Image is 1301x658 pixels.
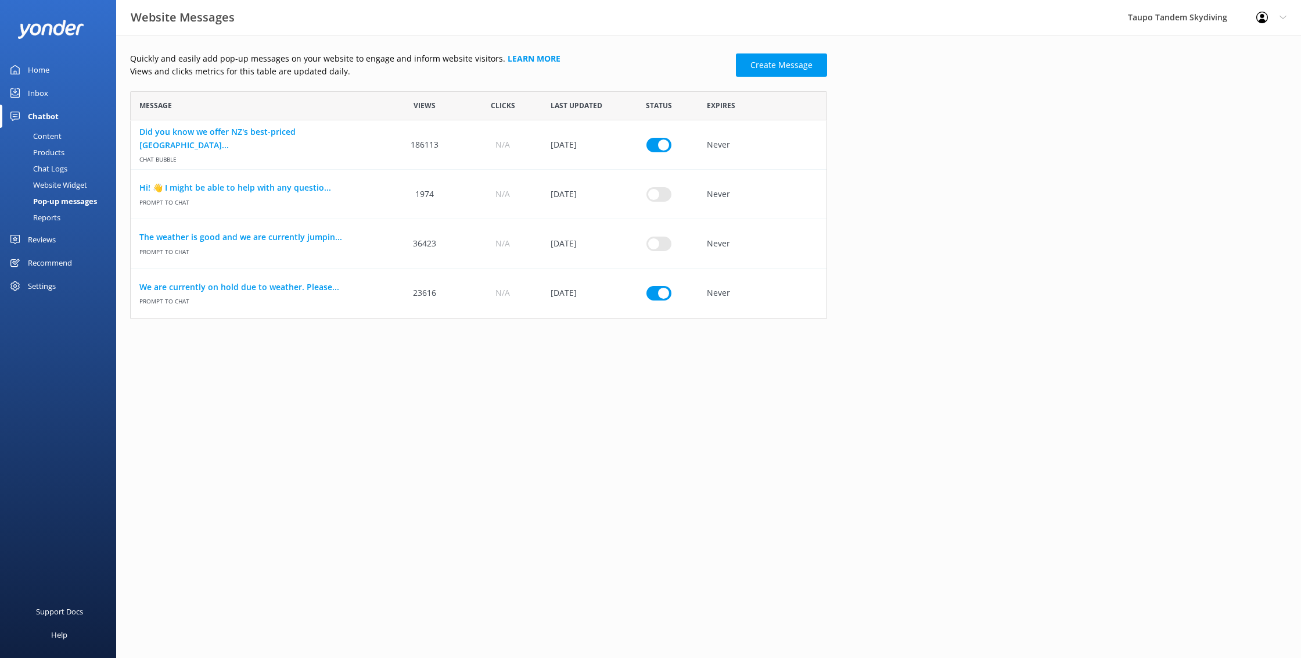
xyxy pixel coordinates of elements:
div: 07 May 2025 [542,170,620,219]
div: row [130,269,827,318]
div: Reviews [28,228,56,251]
div: Help [51,623,67,646]
span: Prompt to Chat [139,244,377,256]
a: The weather is good and we are currently jumpin... [139,231,377,244]
div: Never [698,170,826,219]
span: N/A [495,287,510,299]
span: Expires [707,100,735,111]
div: Inbox [28,81,48,105]
span: Status [646,100,672,111]
div: Content [7,128,62,144]
div: Never [698,120,826,170]
div: 23616 [386,269,463,318]
div: grid [130,120,827,318]
span: Prompt to Chat [139,194,377,206]
span: Message [139,100,172,111]
div: 186113 [386,120,463,170]
div: 30 Jan 2025 [542,120,620,170]
span: Chat bubble [139,152,377,164]
p: Quickly and easily add pop-up messages on your website to engage and inform website visitors. [130,52,729,65]
a: We are currently on hold due to weather. Please... [139,281,377,294]
div: Settings [28,274,56,298]
a: Content [7,128,116,144]
div: Never [698,269,826,318]
div: row [130,170,827,219]
a: Hi! 👋 I might be able to help with any questio... [139,181,377,194]
span: Clicks [491,100,515,111]
div: row [130,120,827,170]
div: Support Docs [36,600,83,623]
div: Home [28,58,49,81]
div: Chat Logs [7,160,67,177]
a: Did you know we offer NZ's best-priced [GEOGRAPHIC_DATA]... [139,126,377,152]
img: yonder-white-logo.png [17,20,84,39]
a: Create Message [736,53,827,77]
a: Products [7,144,116,160]
span: N/A [495,138,510,151]
div: Website Widget [7,177,87,193]
div: 04 Sep 2025 [542,219,620,269]
div: Reports [7,209,60,226]
span: Views [414,100,436,111]
div: row [130,219,827,269]
p: Views and clicks metrics for this table are updated daily. [130,65,729,78]
a: Reports [7,209,116,226]
div: 06 Sep 2025 [542,269,620,318]
span: Last updated [551,100,602,111]
h3: Website Messages [131,8,235,27]
a: Chat Logs [7,160,116,177]
span: N/A [495,188,510,201]
div: Products [7,144,64,160]
a: Website Widget [7,177,116,193]
a: Pop-up messages [7,193,116,209]
span: Prompt to Chat [139,294,377,306]
div: Pop-up messages [7,193,97,209]
div: Chatbot [28,105,59,128]
div: 1974 [386,170,463,219]
span: N/A [495,237,510,250]
div: Recommend [28,251,72,274]
div: 36423 [386,219,463,269]
a: Learn more [508,53,560,64]
div: Never [698,219,826,269]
